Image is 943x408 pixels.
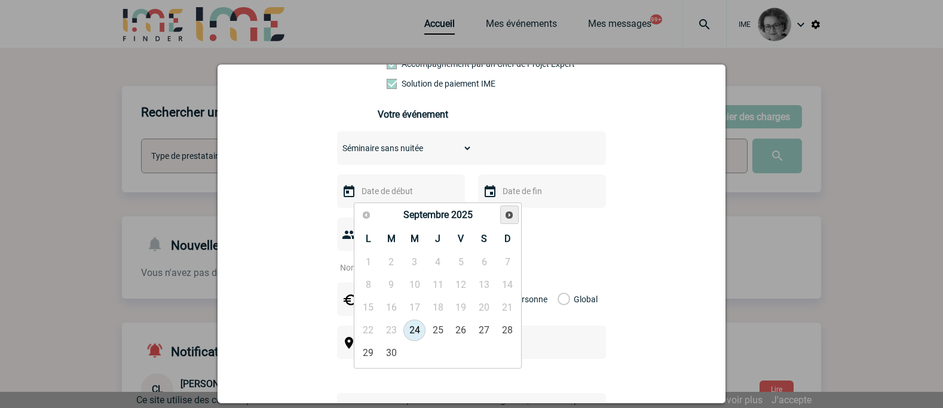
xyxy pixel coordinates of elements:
a: 27 [473,320,495,341]
input: Date de fin [500,183,582,199]
a: 25 [427,320,449,341]
label: Global [558,283,565,316]
a: Suivant [500,205,519,224]
h3: Votre événement [378,109,566,120]
span: Suivant [504,210,514,220]
span: Mardi [387,233,396,244]
a: 30 [381,342,403,364]
span: 2025 [451,209,473,220]
input: Date de début [359,183,441,199]
span: Dimanche [504,233,511,244]
input: Nombre de participants [337,260,449,275]
span: Lundi [366,233,371,244]
a: 29 [357,342,379,364]
label: Prestation payante [387,59,439,69]
span: Samedi [481,233,487,244]
a: 26 [450,320,472,341]
span: Mercredi [411,233,419,244]
a: 24 [403,320,425,341]
span: Septembre [403,209,449,220]
label: Conformité aux process achat client, Prise en charge de la facturation, Mutualisation de plusieur... [387,79,439,88]
a: 28 [497,320,519,341]
span: Vendredi [458,233,464,244]
span: Jeudi [435,233,440,244]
